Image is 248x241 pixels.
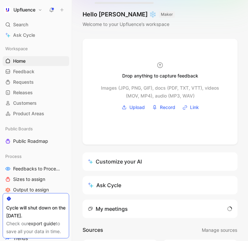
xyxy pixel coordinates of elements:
span: Output to assign [13,186,49,193]
button: Record [150,102,178,112]
a: Product Areas [3,109,69,119]
a: Feedbacks to Process [3,164,69,174]
div: Process [3,151,69,161]
button: Link [180,102,201,112]
a: Customize your AI [83,152,238,171]
div: Customize your AI [88,158,142,165]
a: Requests [3,77,69,87]
h2: Sources [83,226,103,234]
span: Requests [13,79,34,85]
h1: Upfluence [13,7,35,13]
span: Public Boards [5,125,33,132]
span: Product Areas [13,110,44,117]
span: Feedbacks to Process [13,165,60,172]
span: Search [13,21,28,29]
span: Upload [129,103,145,111]
img: Upfluence [4,7,11,13]
a: Sizes to assign [3,174,69,184]
div: Workspace [3,44,69,54]
a: Releases [3,88,69,98]
span: Link [190,103,199,111]
div: Search [3,20,69,30]
div: Check our to save all your data in time. [6,220,66,235]
a: Home [3,56,69,66]
span: Ask Cycle [13,31,35,39]
span: Releases [13,89,33,96]
span: Public Roadmap [13,138,48,144]
span: Home [13,58,26,64]
span: Customers [13,100,37,106]
button: MAKER [159,11,175,18]
h1: Hello [PERSON_NAME] ❄️ [83,11,175,18]
div: Welcome to your Upfluence’s workspace [83,20,175,28]
button: Ask Cycle [83,176,238,194]
div: Public Boards [3,124,69,134]
a: Customers [3,98,69,108]
div: ProcessFeedbacks to ProcessSizes to assignOutput to assignBusiness Focus to assign [3,151,69,205]
div: Public BoardsPublic Roadmap [3,124,69,146]
span: Process [5,153,22,160]
span: Feedback [13,68,34,75]
button: Manage sources [201,226,238,234]
div: Cycle will shut down on the [DATE]. [6,204,66,220]
span: Manage sources [202,226,237,234]
button: Upload [119,102,147,112]
div: Drop anything to capture feedback [122,72,198,80]
a: Ask Cycle [3,30,69,40]
span: Sizes to assign [13,176,45,183]
a: Output to assign [3,185,69,195]
span: Workspace [5,45,28,52]
div: Ask Cycle [88,181,121,189]
div: Images (JPG, PNG, GIF), docs (PDF, TXT, VTT), videos (MOV, MP4), audio (MP3, WAV) [96,84,224,92]
span: Record [160,103,175,111]
a: export guide [28,221,56,226]
button: UpfluenceUpfluence [3,5,44,14]
a: Feedback [3,67,69,77]
a: Public Roadmap [3,136,69,146]
div: My meetings [88,205,128,213]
